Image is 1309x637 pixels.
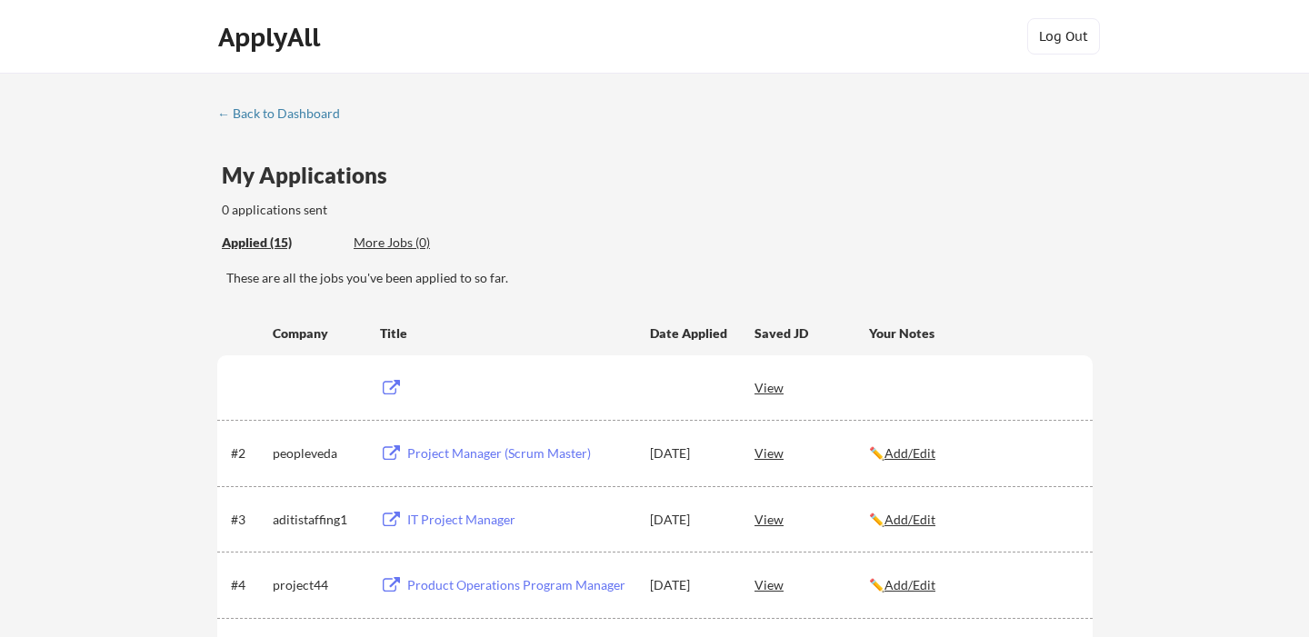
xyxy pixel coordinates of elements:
[650,576,730,594] div: [DATE]
[754,316,869,349] div: Saved JD
[869,576,1076,594] div: ✏️
[273,444,364,463] div: peopleveda
[222,234,340,252] div: Applied (15)
[273,324,364,343] div: Company
[226,269,1093,287] div: These are all the jobs you've been applied to so far.
[754,436,869,469] div: View
[869,444,1076,463] div: ✏️
[407,511,633,529] div: IT Project Manager
[650,511,730,529] div: [DATE]
[884,577,935,592] u: Add/Edit
[217,106,354,124] a: ← Back to Dashboard
[231,444,266,463] div: #2
[869,511,1076,529] div: ✏️
[884,512,935,527] u: Add/Edit
[222,234,340,253] div: These are all the jobs you've been applied to so far.
[273,511,364,529] div: aditistaffing1
[354,234,487,253] div: These are job applications we think you'd be a good fit for, but couldn't apply you to automatica...
[354,234,487,252] div: More Jobs (0)
[273,576,364,594] div: project44
[754,568,869,601] div: View
[231,511,266,529] div: #3
[650,324,730,343] div: Date Applied
[407,444,633,463] div: Project Manager (Scrum Master)
[222,201,574,219] div: 0 applications sent
[380,324,633,343] div: Title
[1027,18,1100,55] button: Log Out
[407,576,633,594] div: Product Operations Program Manager
[884,445,935,461] u: Add/Edit
[231,576,266,594] div: #4
[754,503,869,535] div: View
[222,164,402,186] div: My Applications
[650,444,730,463] div: [DATE]
[754,371,869,403] div: View
[218,22,325,53] div: ApplyAll
[217,107,354,120] div: ← Back to Dashboard
[869,324,1076,343] div: Your Notes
